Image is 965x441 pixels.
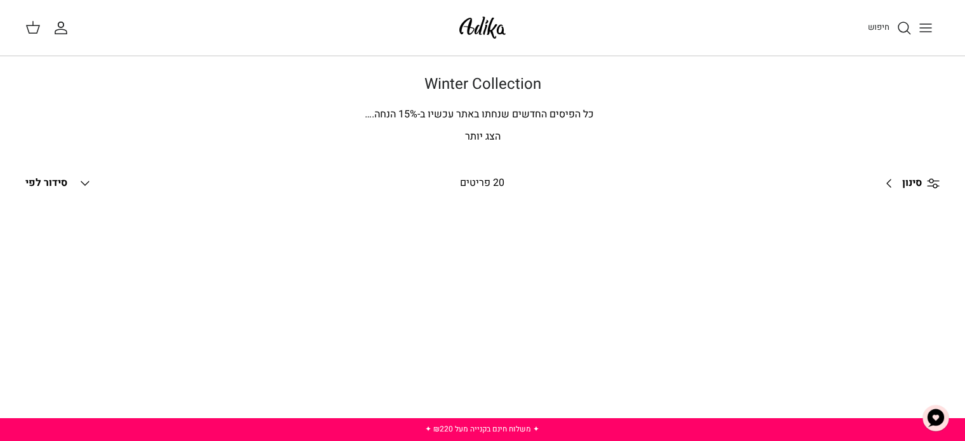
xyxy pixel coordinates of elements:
span: כל הפיסים החדשים שנחתו באתר עכשיו ב- [417,107,594,122]
a: חיפוש [868,20,912,36]
span: % הנחה. [365,107,417,122]
span: 15 [398,107,410,122]
a: סינון [877,168,940,199]
div: 20 פריטים [373,175,591,192]
span: חיפוש [868,21,890,33]
button: צ'אט [917,399,955,437]
h1: Winter Collection [39,76,927,94]
button: Toggle menu [912,14,940,42]
span: סידור לפי [25,175,67,190]
a: החשבון שלי [53,20,74,36]
a: ✦ משלוח חינם בקנייה מעל ₪220 ✦ [425,423,539,435]
p: הצג יותר [39,129,927,145]
span: סינון [902,175,922,192]
button: סידור לפי [25,169,93,197]
img: Adika IL [456,13,509,43]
